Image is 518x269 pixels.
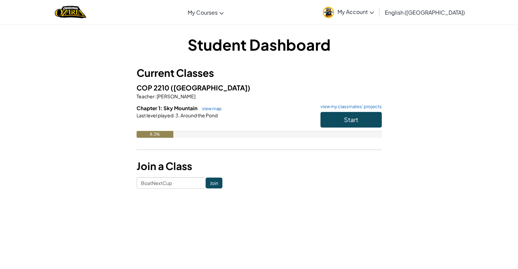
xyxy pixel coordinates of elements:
[137,93,155,99] span: Teacher
[137,34,382,55] h1: Student Dashboard
[323,7,334,18] img: avatar
[320,112,382,128] button: Start
[137,65,382,81] h3: Current Classes
[385,9,465,16] span: English ([GEOGRAPHIC_DATA])
[317,104,382,109] a: view my classmates' projects
[55,5,87,19] img: Home
[319,1,377,23] a: My Account
[175,112,180,118] span: 3.
[137,131,173,138] div: 8.3%
[184,3,227,21] a: My Courses
[171,83,250,92] span: ([GEOGRAPHIC_DATA])
[137,158,382,174] h3: Join a Class
[55,5,87,19] a: Ozaria by CodeCombat logo
[173,112,175,118] span: :
[199,106,222,111] a: view map
[188,9,218,16] span: My Courses
[137,177,206,189] input: <Enter Class Code>
[381,3,468,21] a: English ([GEOGRAPHIC_DATA])
[344,116,358,123] span: Start
[137,83,171,92] span: COP 2210
[137,112,173,118] span: Last level played
[155,93,156,99] span: :
[137,105,199,111] span: Chapter 1: Sky Mountain
[156,93,195,99] span: [PERSON_NAME]
[206,178,222,188] input: Join
[180,112,218,118] span: Around the Pond
[338,8,374,15] span: My Account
